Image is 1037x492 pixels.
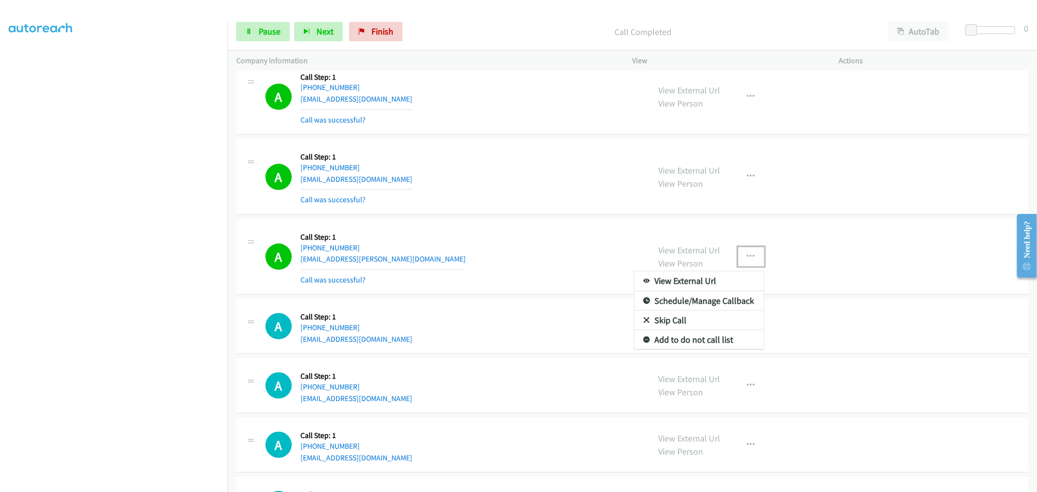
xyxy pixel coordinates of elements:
[265,313,292,339] h1: A
[1009,207,1037,284] iframe: Resource Center
[265,372,292,399] h1: A
[265,432,292,458] h1: A
[634,291,764,311] a: Schedule/Manage Callback
[265,313,292,339] div: The call is yet to be attempted
[265,432,292,458] div: The call is yet to be attempted
[9,29,228,491] iframe: To enrich screen reader interactions, please activate Accessibility in Grammarly extension settings
[634,311,764,330] a: Skip Call
[265,372,292,399] div: The call is yet to be attempted
[634,271,764,291] a: View External Url
[634,330,764,350] a: Add to do not call list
